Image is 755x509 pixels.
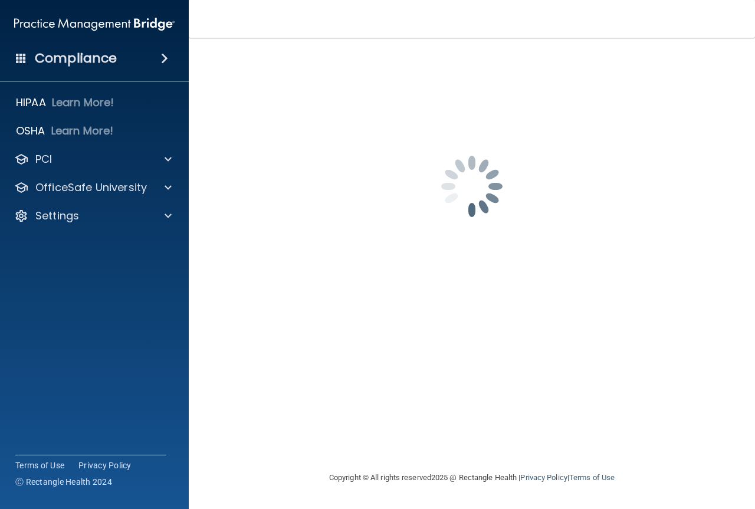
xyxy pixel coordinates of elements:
[35,50,117,67] h4: Compliance
[16,96,46,110] p: HIPAA
[15,459,64,471] a: Terms of Use
[15,476,112,488] span: Ⓒ Rectangle Health 2024
[35,152,52,166] p: PCI
[51,124,114,138] p: Learn More!
[14,152,172,166] a: PCI
[520,473,567,482] a: Privacy Policy
[550,425,741,472] iframe: Drift Widget Chat Controller
[413,127,531,245] img: spinner.e123f6fc.gif
[14,209,172,223] a: Settings
[16,124,45,138] p: OSHA
[78,459,132,471] a: Privacy Policy
[257,459,687,497] div: Copyright © All rights reserved 2025 @ Rectangle Health | |
[14,180,172,195] a: OfficeSafe University
[35,180,147,195] p: OfficeSafe University
[14,12,175,36] img: PMB logo
[35,209,79,223] p: Settings
[569,473,615,482] a: Terms of Use
[52,96,114,110] p: Learn More!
